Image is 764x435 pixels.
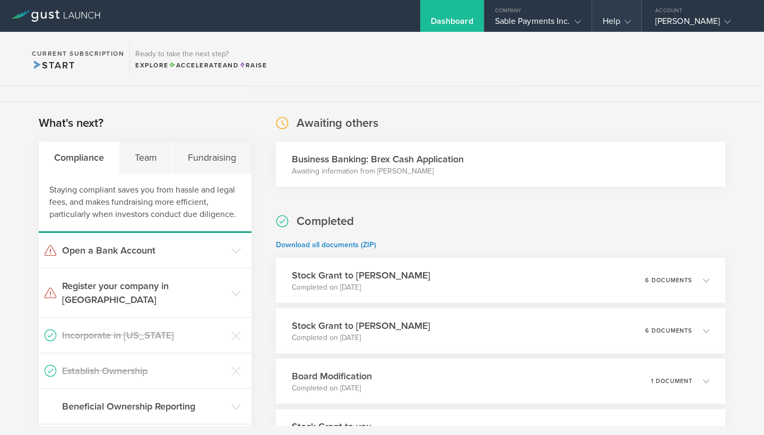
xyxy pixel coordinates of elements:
[292,268,430,282] h3: Stock Grant to [PERSON_NAME]
[292,319,430,333] h3: Stock Grant to [PERSON_NAME]
[62,279,226,307] h3: Register your company in [GEOGRAPHIC_DATA]
[39,116,103,131] h2: What's next?
[169,62,223,69] span: Accelerate
[172,142,251,173] div: Fundraising
[645,328,692,334] p: 6 documents
[645,277,692,283] p: 6 documents
[292,166,464,177] p: Awaiting information from [PERSON_NAME]
[495,16,581,32] div: Sable Payments Inc.
[39,142,119,173] div: Compliance
[297,214,354,229] h2: Completed
[651,378,692,384] p: 1 document
[292,383,372,394] p: Completed on [DATE]
[431,16,473,32] div: Dashboard
[39,173,251,233] div: Staying compliant saves you from hassle and legal fees, and makes fundraising more efficient, par...
[119,142,172,173] div: Team
[62,243,226,257] h3: Open a Bank Account
[32,50,124,57] h2: Current Subscription
[62,399,226,413] h3: Beneficial Ownership Reporting
[239,62,267,69] span: Raise
[292,420,371,433] h3: Stock Grant to you
[655,16,745,32] div: [PERSON_NAME]
[135,50,267,58] h3: Ready to take the next step?
[711,384,764,435] iframe: Chat Widget
[603,16,631,32] div: Help
[292,333,430,343] p: Completed on [DATE]
[62,328,226,342] h3: Incorporate in [US_STATE]
[297,116,378,131] h2: Awaiting others
[276,240,376,249] a: Download all documents (ZIP)
[62,364,226,378] h3: Establish Ownership
[292,152,464,166] h3: Business Banking: Brex Cash Application
[32,59,75,71] span: Start
[135,60,267,70] div: Explore
[292,369,372,383] h3: Board Modification
[129,42,272,75] div: Ready to take the next step?ExploreAccelerateandRaise
[169,62,239,69] span: and
[292,282,430,293] p: Completed on [DATE]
